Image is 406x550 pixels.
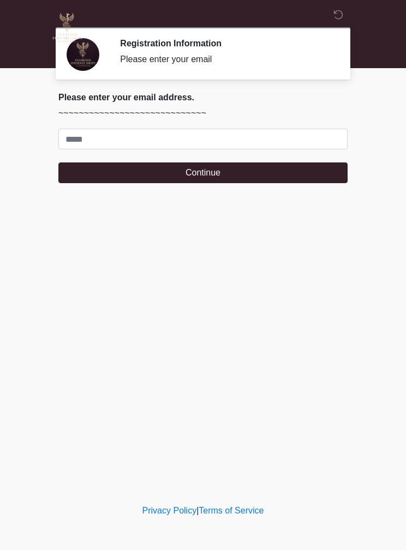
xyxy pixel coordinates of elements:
[142,506,197,515] a: Privacy Policy
[58,162,348,183] button: Continue
[58,107,348,120] p: ~~~~~~~~~~~~~~~~~~~~~~~~~~~~~
[47,8,87,47] img: Diamond Phoenix Drips IV Hydration Logo
[199,506,264,515] a: Terms of Service
[196,506,199,515] a: |
[120,53,331,66] div: Please enter your email
[58,92,348,102] h2: Please enter your email address.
